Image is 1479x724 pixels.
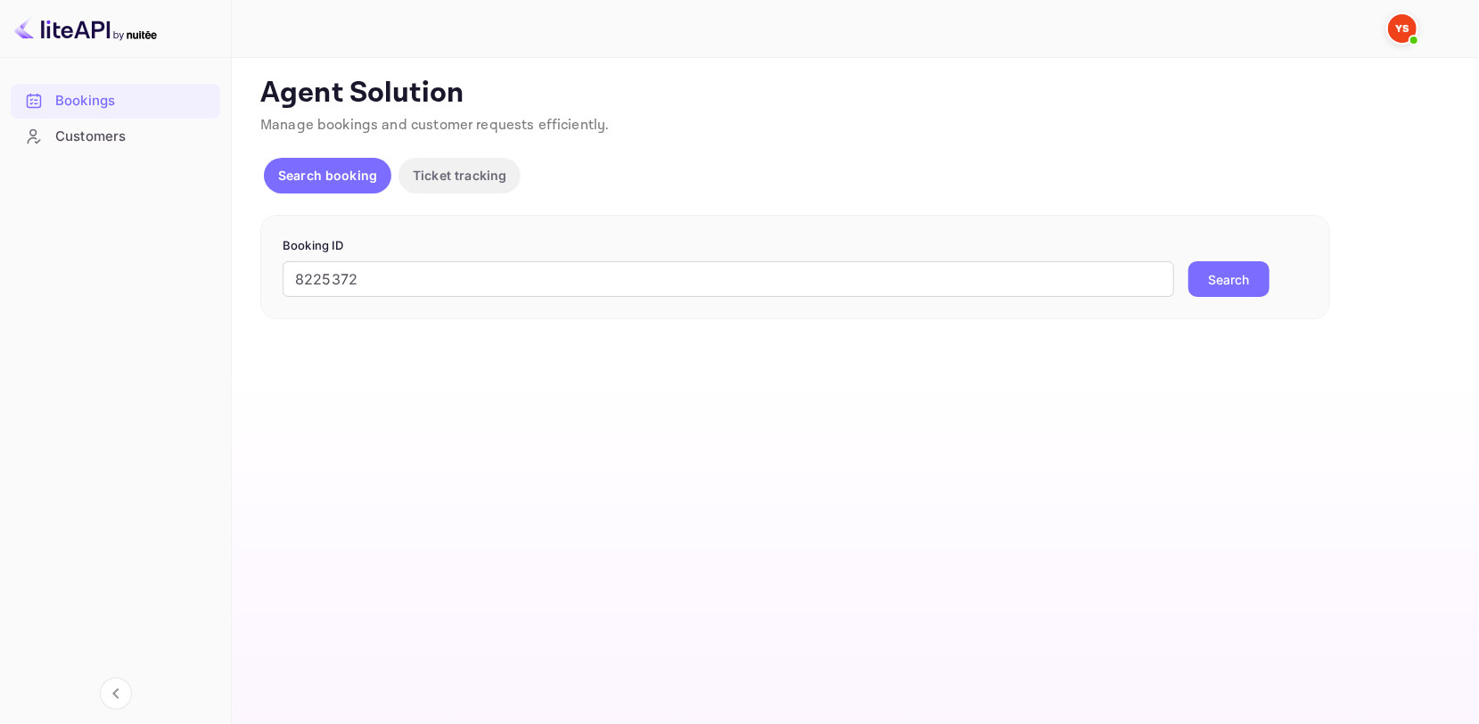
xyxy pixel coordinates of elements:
div: Bookings [55,91,211,111]
input: Enter Booking ID (e.g., 63782194) [283,261,1174,297]
span: Manage bookings and customer requests efficiently. [260,116,610,135]
button: Collapse navigation [100,678,132,710]
img: Yandex Support [1388,14,1417,43]
img: LiteAPI logo [14,14,157,43]
a: Bookings [11,84,220,117]
p: Ticket tracking [413,166,506,185]
div: Customers [11,119,220,154]
p: Booking ID [283,237,1308,255]
p: Search booking [278,166,377,185]
p: Agent Solution [260,76,1447,111]
div: Customers [55,127,211,147]
a: Customers [11,119,220,152]
button: Search [1188,261,1269,297]
div: Bookings [11,84,220,119]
